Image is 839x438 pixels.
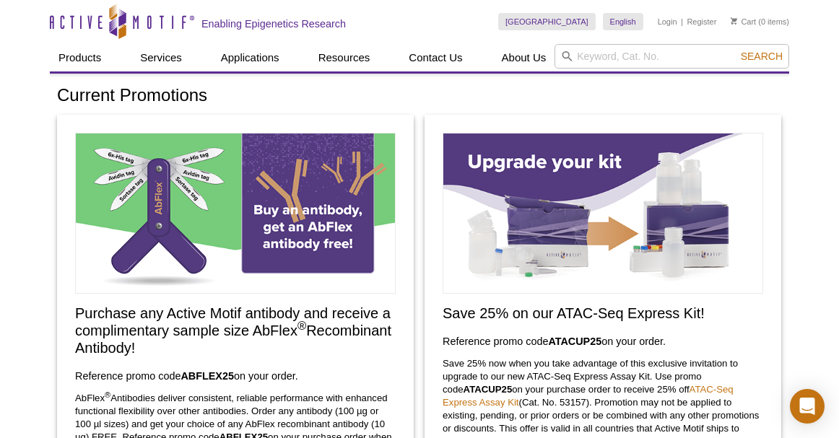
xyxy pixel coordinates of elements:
a: Applications [212,44,288,71]
sup: ® [297,320,306,333]
a: Products [50,44,110,71]
button: Search [736,50,787,63]
a: [GEOGRAPHIC_DATA] [498,13,596,30]
h1: Current Promotions [57,86,782,107]
li: | [681,13,683,30]
h3: Reference promo code on your order. [75,367,396,385]
h2: Purchase any Active Motif antibody and receive a complimentary sample size AbFlex Recombinant Ant... [75,305,396,356]
a: Register [687,17,716,27]
li: (0 items) [731,13,789,30]
h2: Save 25% on our ATAC-Seq Express Kit! [443,305,763,322]
img: Your Cart [731,17,737,25]
a: Login [658,17,677,27]
div: Open Intercom Messenger [790,389,825,424]
input: Keyword, Cat. No. [555,44,789,69]
a: English [603,13,643,30]
strong: ATACUP25 [548,336,601,347]
strong: ABFLEX25 [181,370,234,382]
img: Save on ATAC-Seq Express Assay Kit [443,133,763,294]
img: Free Sample Size AbFlex Antibody [75,133,396,294]
sup: ® [105,390,110,399]
h3: Reference promo code on your order. [443,333,763,350]
a: Resources [310,44,379,71]
span: Search [741,51,783,62]
h2: Enabling Epigenetics Research [201,17,346,30]
strong: ATACUP25 [464,384,513,395]
a: About Us [493,44,555,71]
a: Cart [731,17,756,27]
a: Contact Us [400,44,471,71]
a: Services [131,44,191,71]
